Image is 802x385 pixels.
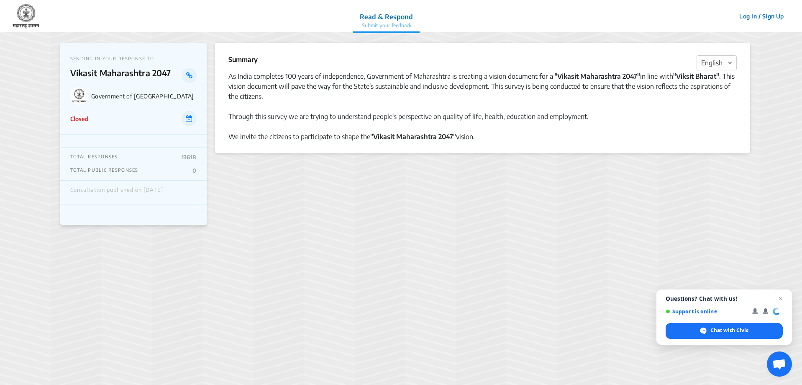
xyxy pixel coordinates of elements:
img: Government of Maharashtra logo [70,87,88,105]
a: Open chat [767,351,792,377]
span: Chat with Civis [710,327,748,334]
p: Submit your feedback [360,22,413,29]
p: Read & Respond [360,12,413,22]
div: Through this survey we are trying to understand people's perspective on quality of life, health, ... [228,111,737,121]
p: Government of [GEOGRAPHIC_DATA] [91,93,197,100]
img: 7907nfqetxyivg6ubhai9kg9bhzr [13,4,39,29]
p: 13618 [182,154,197,160]
strong: "Vikasit Maharashtra 2047" [370,132,456,141]
span: Support is online [666,308,746,315]
p: 0 [192,167,196,174]
p: SENDING IN YOUR RESPONSE TO [70,56,197,61]
button: Log In / Sign Up [734,10,789,23]
p: Closed [70,114,88,123]
p: Vikasit Maharashtra 2047 [70,68,182,83]
p: TOTAL RESPONSES [70,154,118,160]
div: Consultation published on [DATE] [70,187,163,198]
strong: Vikasit Maharashtra 2047" [557,72,640,80]
div: We invite the citizens to participate to shape the vision. [228,132,737,142]
strong: "Viksit Bharat" [673,72,719,80]
p: Summary [228,54,258,65]
p: TOTAL PUBLIC RESPONSES [70,167,138,174]
span: Questions? Chat with us! [666,295,783,302]
div: As India completes 100 years of independence, Government of Maharashtra is creating a vision docu... [228,71,737,101]
span: Chat with Civis [666,323,783,339]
